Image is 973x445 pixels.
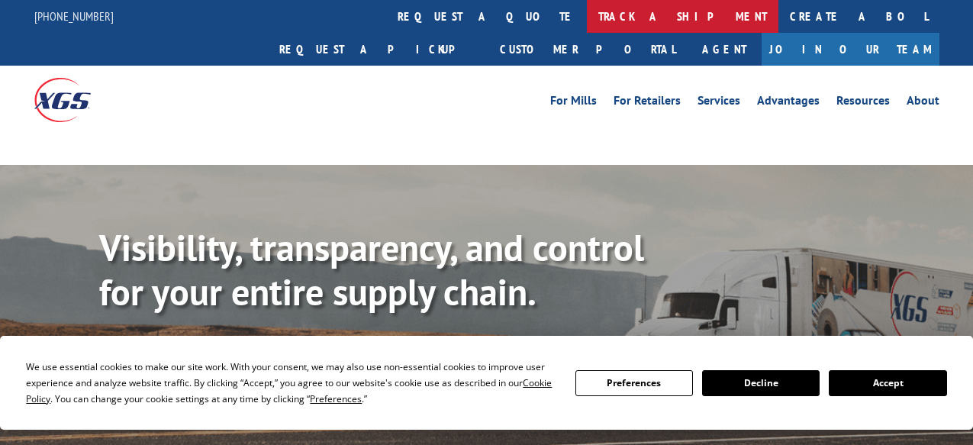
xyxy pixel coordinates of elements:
a: For Mills [550,95,597,111]
a: For Retailers [614,95,681,111]
a: Request a pickup [268,33,488,66]
a: [PHONE_NUMBER] [34,8,114,24]
button: Preferences [575,370,693,396]
a: Agent [687,33,762,66]
a: Resources [836,95,890,111]
b: Visibility, transparency, and control for your entire supply chain. [99,224,644,315]
button: Accept [829,370,946,396]
button: Decline [702,370,820,396]
a: Services [698,95,740,111]
a: Customer Portal [488,33,687,66]
a: Advantages [757,95,820,111]
div: We use essential cookies to make our site work. With your consent, we may also use non-essential ... [26,359,556,407]
span: Preferences [310,392,362,405]
a: About [907,95,939,111]
a: Join Our Team [762,33,939,66]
